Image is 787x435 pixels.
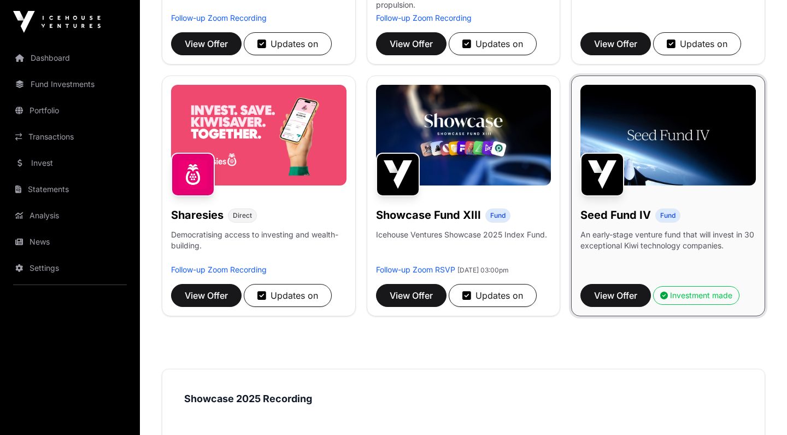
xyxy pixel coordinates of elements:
[390,37,433,50] span: View Offer
[9,256,131,280] a: Settings
[244,32,332,55] button: Updates on
[9,46,131,70] a: Dashboard
[594,289,637,302] span: View Offer
[580,85,756,185] img: Seed-Fund-4_Banner.jpg
[660,211,676,220] span: Fund
[376,13,472,22] a: Follow-up Zoom Recording
[580,153,624,196] img: Seed Fund IV
[257,37,318,50] div: Updates on
[660,290,732,301] div: Investment made
[653,32,741,55] button: Updates on
[184,393,312,404] strong: Showcase 2025 Recording
[171,207,224,223] h1: Sharesies
[449,32,537,55] button: Updates on
[171,229,346,264] p: Democratising access to investing and wealth-building.
[376,265,455,274] a: Follow-up Zoom RSVP
[9,125,131,149] a: Transactions
[185,37,228,50] span: View Offer
[171,284,242,307] button: View Offer
[185,289,228,302] span: View Offer
[171,13,267,22] a: Follow-up Zoom Recording
[13,11,101,33] img: Icehouse Ventures Logo
[376,207,481,223] h1: Showcase Fund XIII
[9,151,131,175] a: Invest
[171,265,267,274] a: Follow-up Zoom Recording
[732,382,787,435] iframe: Chat Widget
[9,72,131,96] a: Fund Investments
[376,284,447,307] button: View Offer
[9,177,131,201] a: Statements
[376,85,551,185] img: Showcase-Fund-Banner-1.jpg
[9,230,131,254] a: News
[667,37,727,50] div: Updates on
[449,284,537,307] button: Updates on
[653,286,739,305] button: Investment made
[171,85,346,185] img: Sharesies-Banner.jpg
[594,37,637,50] span: View Offer
[376,32,447,55] button: View Offer
[257,289,318,302] div: Updates on
[580,229,756,251] p: An early-stage venture fund that will invest in 30 exceptional Kiwi technology companies.
[244,284,332,307] button: Updates on
[233,211,252,220] span: Direct
[171,32,242,55] button: View Offer
[9,204,131,228] a: Analysis
[462,37,523,50] div: Updates on
[457,266,509,274] span: [DATE] 03:00pm
[171,153,215,196] img: Sharesies
[462,289,523,302] div: Updates on
[490,211,506,220] span: Fund
[580,207,651,223] h1: Seed Fund IV
[376,229,547,240] p: Icehouse Ventures Showcase 2025 Index Fund.
[9,98,131,123] a: Portfolio
[580,32,651,55] button: View Offer
[580,284,651,307] button: View Offer
[376,153,420,196] img: Showcase Fund XIII
[390,289,433,302] span: View Offer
